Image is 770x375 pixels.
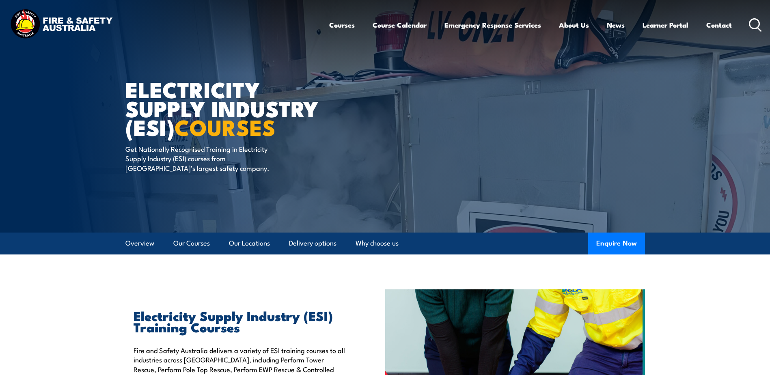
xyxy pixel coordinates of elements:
a: Learner Portal [643,14,688,36]
a: Course Calendar [373,14,427,36]
strong: COURSES [175,110,276,143]
button: Enquire Now [588,233,645,254]
a: Courses [329,14,355,36]
a: Delivery options [289,233,336,254]
a: Why choose us [356,233,399,254]
a: News [607,14,625,36]
h2: Electricity Supply Industry (ESI) Training Courses [134,310,348,332]
a: Our Locations [229,233,270,254]
p: Get Nationally Recognised Training in Electricity Supply Industry (ESI) courses from [GEOGRAPHIC_... [125,144,274,172]
a: Our Courses [173,233,210,254]
a: Overview [125,233,154,254]
h1: Electricity Supply Industry (ESI) [125,80,326,136]
a: Emergency Response Services [444,14,541,36]
a: Contact [706,14,732,36]
a: About Us [559,14,589,36]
